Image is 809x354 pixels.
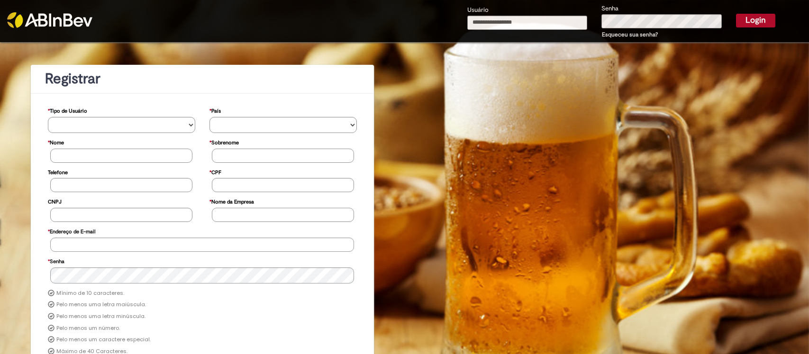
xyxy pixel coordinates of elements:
[48,135,64,149] label: Nome
[209,194,254,208] label: Nome da Empresa
[56,290,124,297] label: Mínimo de 10 caracteres.
[467,6,489,15] label: Usuário
[736,14,775,27] button: Login
[56,301,146,309] label: Pelo menos uma letra maiúscula.
[602,31,658,38] a: Esqueceu sua senha?
[601,4,618,13] label: Senha
[56,313,145,320] label: Pelo menos uma letra minúscula.
[7,12,92,28] img: ABInbev-white.png
[48,224,95,238] label: Endereço de E-mail
[209,165,221,178] label: CPF
[45,71,360,87] h1: Registrar
[209,103,221,117] label: País
[48,194,62,208] label: CNPJ
[48,165,68,178] label: Telefone
[48,254,64,267] label: Senha
[209,135,239,149] label: Sobrenome
[56,325,120,332] label: Pelo menos um número.
[56,336,151,344] label: Pelo menos um caractere especial.
[48,103,87,117] label: Tipo de Usuário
